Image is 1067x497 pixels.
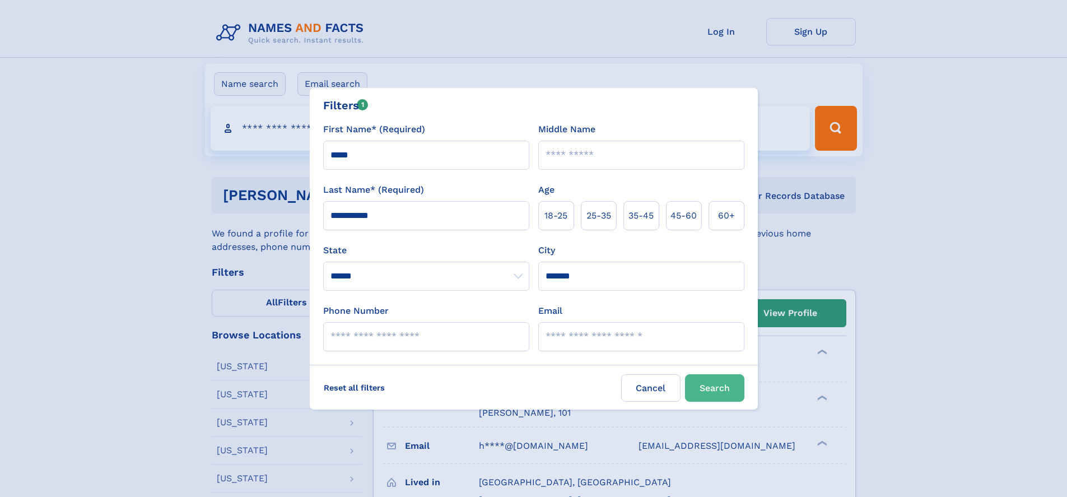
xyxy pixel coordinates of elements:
label: Last Name* (Required) [323,183,424,197]
label: Age [538,183,555,197]
label: Phone Number [323,304,389,318]
label: First Name* (Required) [323,123,425,136]
label: Middle Name [538,123,595,136]
span: 35‑45 [628,209,654,222]
span: 18‑25 [544,209,567,222]
label: Reset all filters [316,374,392,401]
label: State [323,244,529,257]
label: City [538,244,555,257]
span: 60+ [718,209,735,222]
button: Search [685,374,744,402]
span: 25‑35 [586,209,611,222]
span: 45‑60 [670,209,697,222]
label: Cancel [621,374,681,402]
div: Filters [323,97,369,114]
label: Email [538,304,562,318]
